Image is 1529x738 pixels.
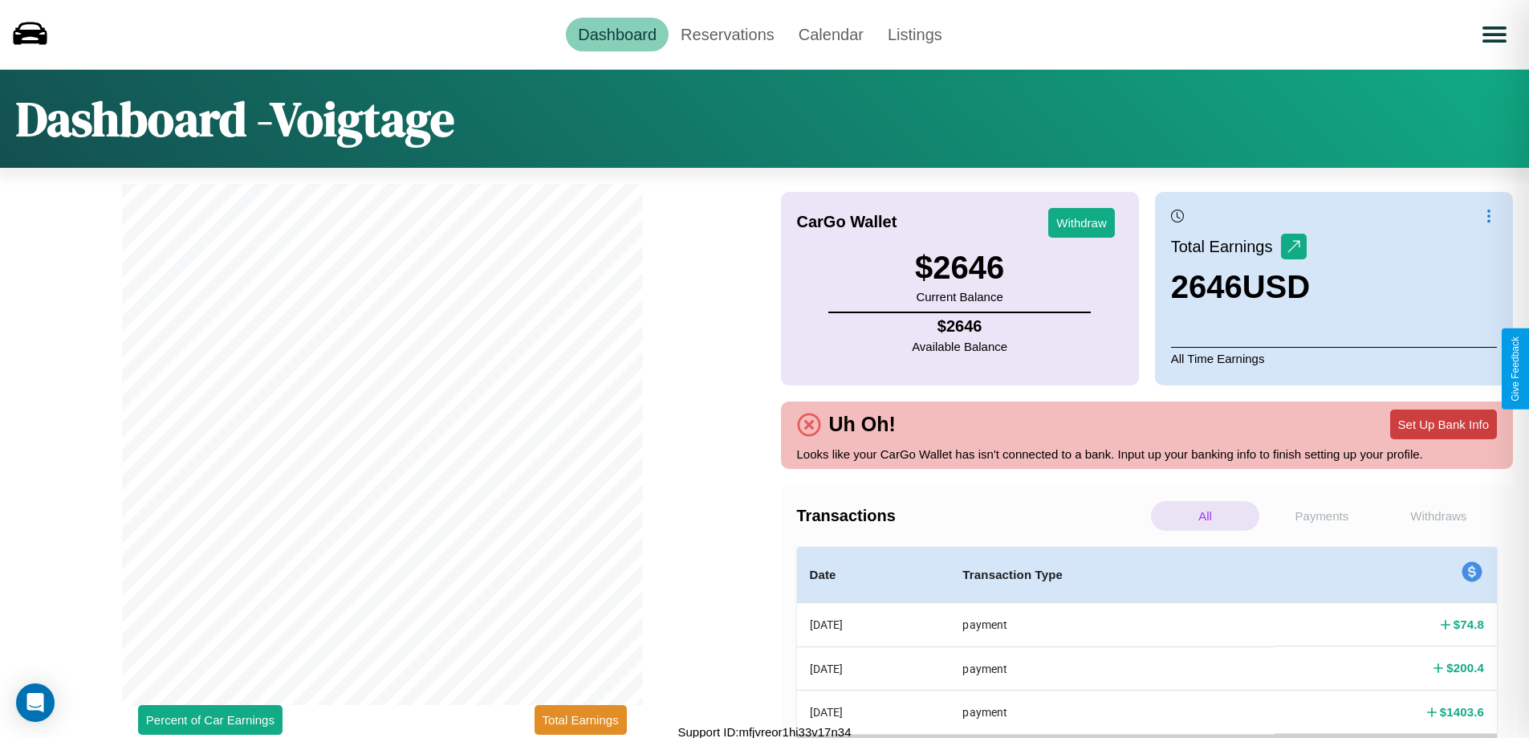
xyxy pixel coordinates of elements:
th: payment [950,691,1275,734]
h4: $ 2646 [912,317,1007,336]
a: Dashboard [566,18,669,51]
p: Payments [1267,501,1376,531]
p: Available Balance [912,336,1007,357]
a: Reservations [669,18,787,51]
p: Total Earnings [1171,232,1281,261]
th: payment [950,646,1275,690]
div: Open Intercom Messenger [16,683,55,722]
p: Looks like your CarGo Wallet has isn't connected to a bank. Input up your banking info to finish ... [797,443,1498,465]
h3: $ 2646 [915,250,1004,286]
h4: $ 74.8 [1454,616,1484,633]
th: [DATE] [797,603,950,647]
th: [DATE] [797,691,950,734]
h4: Uh Oh! [821,413,904,436]
h4: CarGo Wallet [797,213,897,231]
button: Open menu [1472,12,1517,57]
h4: Transaction Type [962,565,1262,585]
div: Give Feedback [1510,336,1521,402]
p: All [1151,501,1259,531]
button: Withdraw [1048,208,1115,238]
p: Withdraws [1385,501,1493,531]
h4: Date [810,565,937,585]
a: Calendar [787,18,876,51]
p: Current Balance [915,286,1004,308]
button: Set Up Bank Info [1390,410,1497,439]
h4: $ 200.4 [1446,659,1484,676]
h3: 2646 USD [1171,269,1310,305]
button: Percent of Car Earnings [138,705,283,735]
a: Listings [876,18,954,51]
button: Total Earnings [535,705,627,735]
th: [DATE] [797,646,950,690]
th: payment [950,603,1275,647]
h4: $ 1403.6 [1440,703,1484,720]
h4: Transactions [797,507,1147,525]
h1: Dashboard - Voigtage [16,86,454,152]
p: All Time Earnings [1171,347,1497,369]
